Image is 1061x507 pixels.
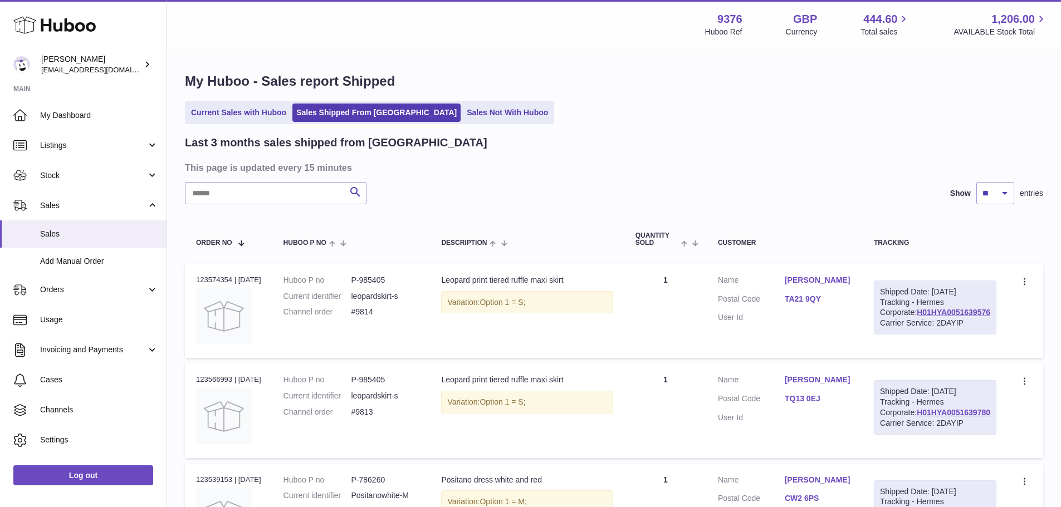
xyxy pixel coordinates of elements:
a: [PERSON_NAME] [785,275,852,286]
dt: Current identifier [283,490,351,501]
dd: leopardskirt-s [351,291,419,302]
span: My Dashboard [40,110,158,121]
dt: User Id [718,312,785,323]
a: H01HYA0051639780 [917,408,990,417]
img: no-photo.jpg [196,388,252,444]
div: Variation: [441,391,613,414]
span: Stock [40,170,146,181]
label: Show [950,188,971,199]
a: 1,206.00 AVAILABLE Stock Total [954,12,1048,37]
a: 444.60 Total sales [860,12,910,37]
dt: Postal Code [718,493,785,506]
a: Log out [13,465,153,485]
div: Leopard print tiered ruffle maxi skirt [441,275,613,286]
span: Usage [40,314,158,325]
dd: P-985405 [351,275,419,286]
dd: #9814 [351,307,419,317]
dt: Huboo P no [283,375,351,385]
div: Currency [786,27,818,37]
span: 444.60 [863,12,897,27]
img: internalAdmin-9376@internal.huboo.com [13,56,30,73]
img: no-photo.jpg [196,288,252,344]
a: H01HYA0051639576 [917,308,990,317]
div: 123574354 | [DATE] [196,275,261,285]
div: Positano dress white and red [441,475,613,485]
span: Huboo P no [283,239,326,247]
span: Total sales [860,27,910,37]
div: Shipped Date: [DATE] [880,486,990,497]
a: CW2 6PS [785,493,852,504]
span: Sales [40,200,146,211]
dt: Postal Code [718,393,785,407]
span: Order No [196,239,232,247]
a: TQ13 0EJ [785,393,852,404]
span: 1,206.00 [991,12,1035,27]
a: Sales Shipped From [GEOGRAPHIC_DATA] [292,104,461,122]
dt: User Id [718,412,785,423]
a: [PERSON_NAME] [785,475,852,485]
dt: Channel order [283,407,351,417]
dt: Name [718,275,785,288]
td: 1 [624,363,707,457]
span: entries [1020,188,1043,199]
dt: Channel order [283,307,351,317]
span: Quantity Sold [635,232,678,247]
div: Shipped Date: [DATE] [880,386,990,397]
strong: GBP [793,12,817,27]
span: Settings [40,435,158,445]
span: Option 1 = S; [480,298,525,307]
div: Variation: [441,291,613,314]
span: [EMAIL_ADDRESS][DOMAIN_NAME] [41,65,164,74]
div: [PERSON_NAME] [41,54,141,75]
strong: 9376 [717,12,742,27]
dd: Positanowhite-M [351,490,419,501]
h3: This page is updated every 15 minutes [185,161,1040,174]
dd: P-786260 [351,475,419,485]
h1: My Huboo - Sales report Shipped [185,72,1043,90]
div: Carrier Service: 2DAYIP [880,318,990,328]
dd: leopardskirt-s [351,391,419,401]
h2: Last 3 months sales shipped from [GEOGRAPHIC_DATA] [185,135,487,150]
div: 123566993 | [DATE] [196,375,261,385]
dt: Name [718,375,785,388]
span: Invoicing and Payments [40,344,146,355]
span: Sales [40,229,158,239]
a: Current Sales with Huboo [187,104,290,122]
div: Huboo Ref [705,27,742,37]
span: Cases [40,375,158,385]
div: Customer [718,239,852,247]
td: 1 [624,264,707,358]
span: Add Manual Order [40,256,158,267]
div: Carrier Service: 2DAYIP [880,418,990,429]
div: Tracking [874,239,996,247]
div: Leopard print tiered ruffle maxi skirt [441,375,613,385]
div: Shipped Date: [DATE] [880,287,990,297]
span: Channels [40,405,158,415]
dt: Huboo P no [283,475,351,485]
dt: Name [718,475,785,488]
dd: P-985405 [351,375,419,385]
a: TA21 9QY [785,294,852,304]
div: Tracking - Hermes Corporate: [874,280,996,335]
span: Listings [40,140,146,151]
dt: Postal Code [718,294,785,307]
a: [PERSON_NAME] [785,375,852,385]
div: 123539153 | [DATE] [196,475,261,485]
dt: Current identifier [283,391,351,401]
span: Option 1 = M; [480,497,526,506]
span: AVAILABLE Stock Total [954,27,1048,37]
div: Tracking - Hermes Corporate: [874,380,996,435]
span: Option 1 = S; [480,397,525,406]
dt: Current identifier [283,291,351,302]
span: Orders [40,284,146,295]
span: Description [441,239,487,247]
a: Sales Not With Huboo [463,104,552,122]
dt: Huboo P no [283,275,351,286]
dd: #9813 [351,407,419,417]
